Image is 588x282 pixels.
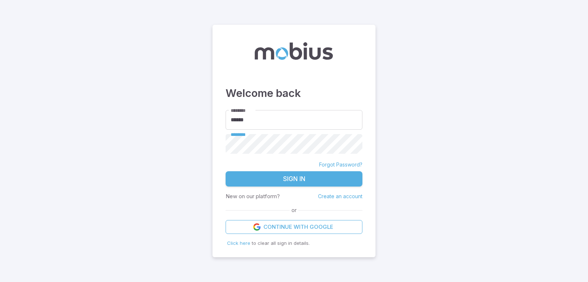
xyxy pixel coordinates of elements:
[226,192,280,200] p: New on our platform?
[318,193,362,199] a: Create an account
[319,161,362,168] a: Forgot Password?
[226,85,362,101] h3: Welcome back
[227,240,361,247] p: to clear all sign in details.
[227,240,250,246] span: Click here
[226,171,362,187] button: Sign In
[290,206,298,214] span: or
[226,220,362,234] a: Continue with Google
